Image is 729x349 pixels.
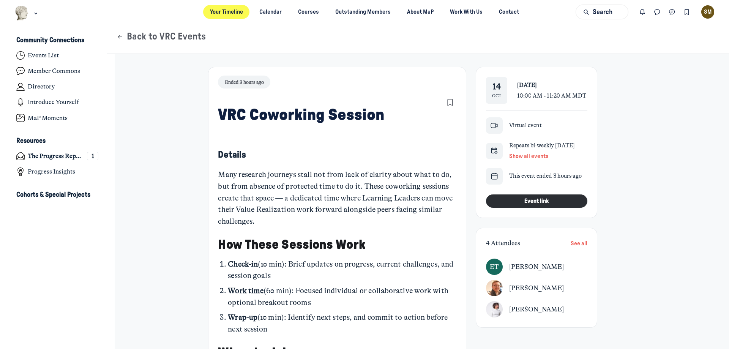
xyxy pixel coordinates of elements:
[701,5,715,19] button: User menu options
[228,285,456,309] li: (60 min): Focused individual or collaborative work with optional breakout rooms
[28,83,55,90] h4: Directory
[517,92,586,99] span: 10:00 AM - 11:20 AM MDT
[228,260,258,268] strong: Check-in
[10,111,105,125] a: MaP Moments
[10,49,105,63] a: Events List
[15,5,39,21] button: Museums as Progress logo
[509,151,548,161] button: Show all events
[16,191,90,199] h3: Cohorts & Special Projects
[509,153,548,159] span: Show all events
[329,5,398,19] a: Outstanding Members
[218,149,456,161] h5: Details
[10,80,105,94] a: Directory
[28,114,68,122] h4: MaP Moments
[486,194,587,208] button: Event link
[509,304,564,315] a: View user profile
[28,168,75,175] h4: Progress Insights
[486,259,502,275] div: ET
[228,259,456,282] li: (10 min): Brief updates on progress, current challenges, and session goals
[10,188,105,201] button: Cohorts & Special ProjectsExpand space
[486,239,520,248] span: 4 Attendees
[571,241,587,246] span: See all
[576,5,628,19] button: Search
[486,301,502,317] a: View user profile
[10,64,105,78] a: Member Commons
[517,82,537,88] span: [DATE]
[28,152,84,160] h4: The Progress Report
[571,238,587,249] button: See all
[492,82,501,92] div: 14
[10,165,105,179] a: Progress Insights
[218,105,384,125] h1: VRC Coworking Session
[486,259,502,275] a: View user profile
[509,142,575,149] span: Repeats bi-weekly [DATE]
[10,135,105,148] button: ResourcesCollapse space
[225,79,264,85] span: Ended 3 hours ago
[509,262,564,272] a: View user profile
[107,24,729,54] header: Page Header
[228,312,456,335] li: (10 min): Identify next steps, and commit to action before next session
[10,95,105,109] a: Introduce Yourself
[650,5,665,19] button: Direct messages
[228,313,257,322] strong: Wrap-up
[15,6,29,21] img: Museums as Progress logo
[10,34,105,47] button: Community ConnectionsCollapse space
[87,152,98,160] div: 1
[444,97,456,108] button: Bookmarks
[10,149,105,163] a: The Progress Report1
[701,5,715,19] div: SM
[292,5,326,19] a: Courses
[252,5,288,19] a: Calendar
[28,67,80,75] h4: Member Commons
[509,263,564,270] span: [PERSON_NAME]
[401,5,440,19] a: About MaP
[218,169,456,227] div: Many research journeys stall not from lack of clarity about what to do, but from absence of prote...
[28,98,79,106] h4: Introduce Yourself
[443,5,489,19] a: Work With Us
[16,36,84,44] h3: Community Connections
[28,52,59,59] h4: Events List
[203,5,249,19] a: Your Timeline
[509,284,564,292] span: [PERSON_NAME]
[16,137,46,145] h3: Resources
[218,237,456,253] h2: How These Sessions Work
[524,198,549,204] span: Event link
[679,5,694,19] button: Bookmarks
[509,122,542,130] span: Virtual event
[635,5,650,19] button: Notifications
[117,31,206,43] button: Back to VRC Events
[665,5,680,19] button: Chat threads
[492,93,501,99] div: Oct
[509,283,564,294] a: View user profile
[486,280,502,296] a: View user profile
[492,5,526,19] a: Contact
[509,172,582,180] span: This event ended 3 hours ago
[509,306,564,313] span: [PERSON_NAME]
[228,286,264,295] strong: Work time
